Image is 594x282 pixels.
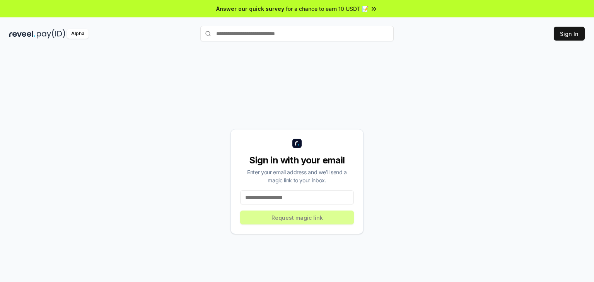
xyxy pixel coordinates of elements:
div: Enter your email address and we’ll send a magic link to your inbox. [240,168,354,184]
img: logo_small [292,139,302,148]
span: Answer our quick survey [216,5,284,13]
div: Alpha [67,29,89,39]
div: Sign in with your email [240,154,354,166]
span: for a chance to earn 10 USDT 📝 [286,5,369,13]
img: reveel_dark [9,29,35,39]
button: Sign In [554,27,585,41]
img: pay_id [37,29,65,39]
